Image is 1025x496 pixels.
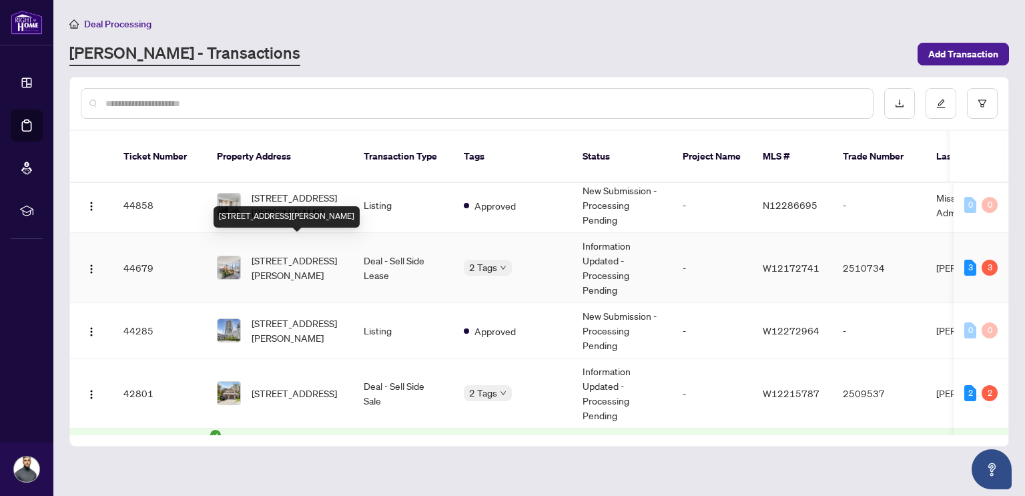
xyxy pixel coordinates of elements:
img: Logo [86,389,97,400]
button: Logo [81,194,102,216]
td: Deal - Sell Side Sale [353,358,453,429]
td: 2510734 [832,233,926,303]
img: Logo [86,326,97,337]
td: 44858 [113,178,206,233]
span: [STREET_ADDRESS] [252,386,337,401]
span: down [500,264,506,271]
img: thumbnail-img [218,256,240,279]
th: Status [572,131,672,183]
span: down [500,390,506,397]
span: 2 Tags [469,385,497,401]
button: Logo [81,383,102,404]
div: 2 [982,385,998,401]
th: Property Address [206,131,353,183]
div: 0 [964,197,976,213]
td: - [832,303,926,358]
span: Add Transaction [928,43,998,65]
a: [PERSON_NAME] - Transactions [69,42,300,66]
img: thumbnail-img [218,319,240,342]
td: Listing [353,178,453,233]
th: Tags [453,131,572,183]
span: N12286695 [763,199,817,211]
th: Transaction Type [353,131,453,183]
td: - [832,178,926,233]
span: home [69,19,79,29]
img: thumbnail-img [218,382,240,405]
th: MLS # [752,131,832,183]
div: [STREET_ADDRESS][PERSON_NAME] [214,206,360,228]
span: W12172741 [763,262,819,274]
td: Listing [353,303,453,358]
td: 44679 [113,233,206,303]
img: Logo [86,201,97,212]
div: 2 [964,385,976,401]
td: New Submission - Processing Pending [572,178,672,233]
span: W12215787 [763,387,819,399]
span: 2 Tags [469,260,497,275]
span: [STREET_ADDRESS][PERSON_NAME] [252,253,342,282]
button: Logo [81,320,102,341]
span: Approved [474,198,516,213]
th: Project Name [672,131,752,183]
td: - [672,358,752,429]
img: Profile Icon [14,457,39,482]
span: edit [936,99,946,108]
button: edit [926,88,956,119]
span: Deal Processing [84,18,151,30]
div: 3 [964,260,976,276]
span: filter [978,99,987,108]
div: 0 [982,322,998,338]
td: 44285 [113,303,206,358]
span: W12272964 [763,324,819,336]
th: Trade Number [832,131,926,183]
div: 3 [982,260,998,276]
div: 0 [982,197,998,213]
td: 42801 [113,358,206,429]
td: New Submission - Processing Pending [572,303,672,358]
td: - [672,303,752,358]
img: Logo [86,264,97,274]
td: - [672,178,752,233]
td: Deal - Sell Side Lease [353,233,453,303]
button: Logo [81,257,102,278]
button: download [884,88,915,119]
span: Approved [474,324,516,338]
td: Information Updated - Processing Pending [572,233,672,303]
td: Information Updated - Processing Pending [572,358,672,429]
button: filter [967,88,998,119]
span: check-circle [210,430,221,441]
span: [STREET_ADDRESS][PERSON_NAME] [252,190,342,220]
button: Open asap [972,449,1012,489]
td: - [672,233,752,303]
div: 0 [964,322,976,338]
img: logo [11,10,43,35]
span: download [895,99,904,108]
td: 2509537 [832,358,926,429]
button: Add Transaction [918,43,1009,65]
span: [STREET_ADDRESS][PERSON_NAME] [252,316,342,345]
th: Ticket Number [113,131,206,183]
img: thumbnail-img [218,194,240,216]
